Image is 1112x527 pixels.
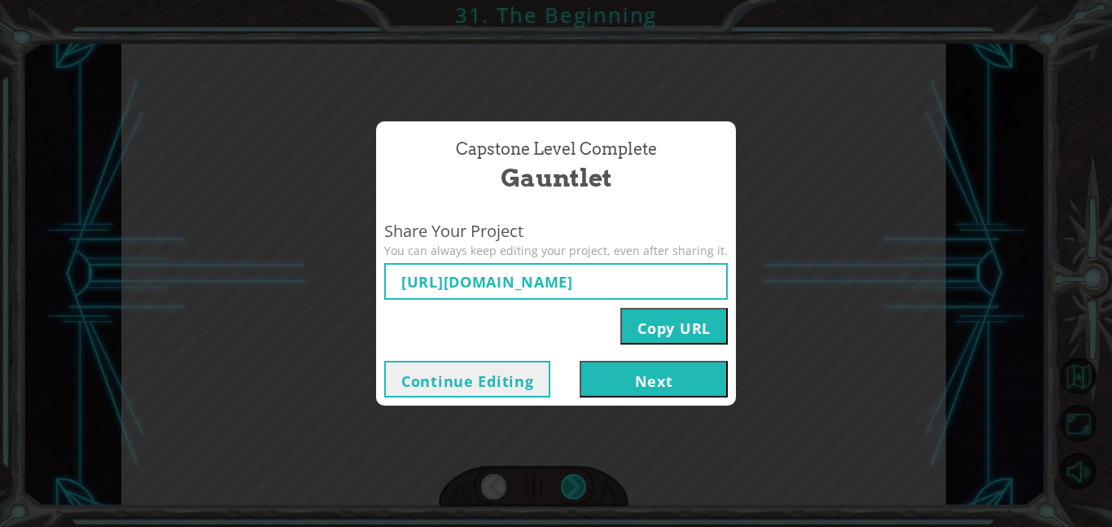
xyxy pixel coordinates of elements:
button: Next [580,361,728,397]
button: Copy URL [620,308,728,345]
span: Gauntlet [501,160,612,195]
span: You can always keep editing your project, even after sharing it. [384,243,728,259]
button: Continue Editing [384,361,550,397]
span: Capstone Level Complete [456,138,657,161]
span: Share Your Project [384,220,728,244]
